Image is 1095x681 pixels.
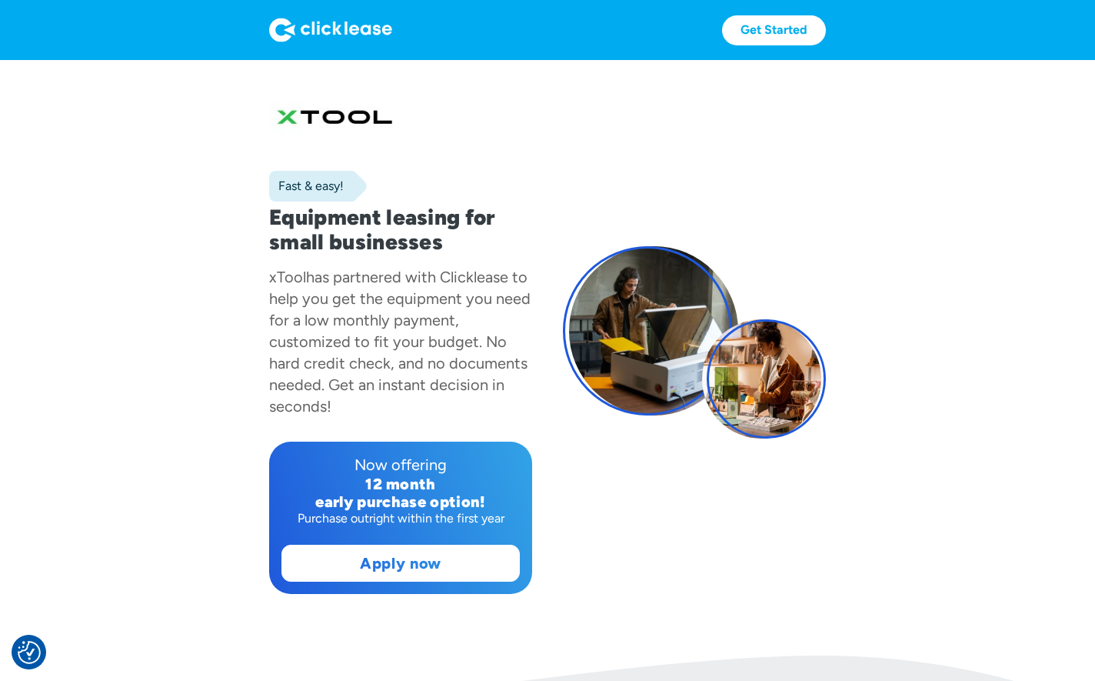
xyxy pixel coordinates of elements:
div: Purchase outright within the first year [281,511,520,526]
a: Get Started [722,15,826,45]
div: xTool [269,268,306,286]
div: has partnered with Clicklease to help you get the equipment you need for a low monthly payment, c... [269,268,531,416]
div: Fast & easy! [269,179,344,194]
a: Apply now [282,546,519,581]
img: Logo [269,18,392,42]
img: Revisit consent button [18,641,41,664]
h1: Equipment leasing for small businesses [269,205,532,254]
div: 12 month [281,476,520,493]
div: early purchase option! [281,493,520,511]
div: Now offering [281,454,520,476]
button: Consent Preferences [18,641,41,664]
